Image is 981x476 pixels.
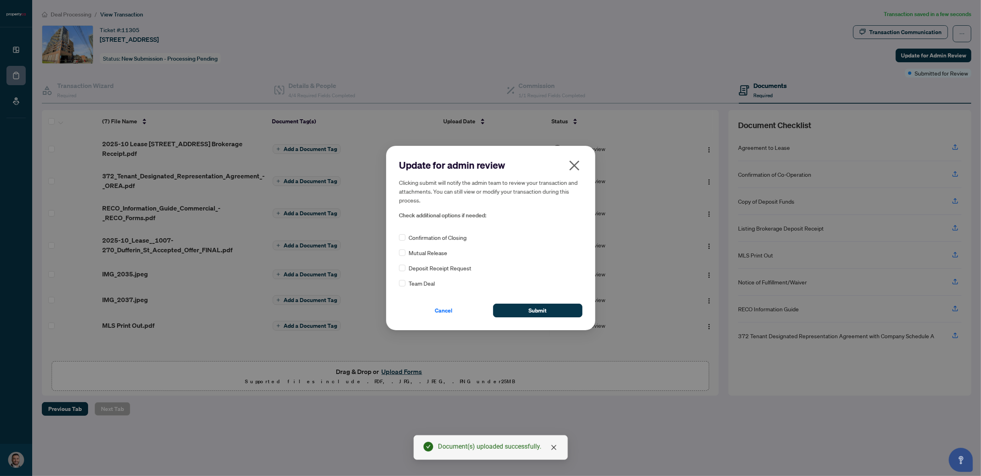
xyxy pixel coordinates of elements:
[435,304,452,317] span: Cancel
[493,304,582,317] button: Submit
[409,248,447,257] span: Mutual Release
[399,159,582,172] h2: Update for admin review
[949,448,973,472] button: Open asap
[409,264,471,272] span: Deposit Receipt Request
[568,159,581,172] span: close
[438,442,558,451] div: Document(s) uploaded successfully.
[399,304,488,317] button: Cancel
[424,442,433,451] span: check-circle
[409,279,435,288] span: Team Deal
[399,211,582,220] span: Check additional options if needed:
[551,444,557,451] span: close
[549,443,558,452] a: Close
[529,304,547,317] span: Submit
[409,233,467,242] span: Confirmation of Closing
[399,178,582,204] h5: Clicking submit will notify the admin team to review your transaction and attachments. You can st...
